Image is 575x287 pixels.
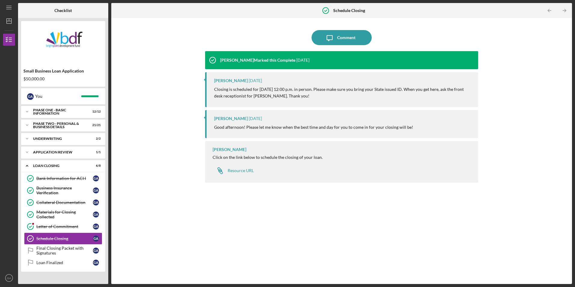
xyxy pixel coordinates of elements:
time: 2025-09-15 18:28 [296,58,309,63]
a: Business Insurance VerificationGA [24,184,102,196]
div: Application Review [33,150,86,154]
a: Loan FinalizedGA [24,257,102,269]
div: $50,000.00 [23,76,103,81]
button: Comment [312,30,372,45]
div: G A [93,248,99,254]
div: G A [93,211,99,218]
div: 1 / 1 [90,150,101,154]
div: [PERSON_NAME] [214,116,248,121]
div: [PERSON_NAME] [213,147,246,152]
button: GA [3,272,15,284]
div: 2 / 2 [90,137,101,140]
time: 2025-09-15 17:46 [249,116,262,121]
div: Loan Finalized [36,260,93,265]
b: Checklist [54,8,72,13]
div: Schedule Closing [36,236,93,241]
div: Click on the link below to schedule the closing of your loan. [213,155,323,160]
div: Collateral Documentation [36,200,93,205]
div: Final Closing Packet with Signatures [36,246,93,255]
div: Materials for Closing Collected [36,210,93,219]
div: 12 / 12 [90,110,101,113]
p: Closing is scheduled for [DATE] 12:00 p.m. in person. Please make sure you bring your State issue... [214,86,472,100]
div: Letter of Commitment [36,224,93,229]
div: G A [93,187,99,193]
b: Schedule Closing [333,8,365,13]
div: Loan Closing [33,164,86,168]
a: Resource URL [213,165,254,177]
div: Small Business Loan Application [23,69,103,73]
div: Resource URL [228,168,254,173]
div: Bank Information for ACH [36,176,93,181]
div: G A [93,236,99,242]
a: Letter of CommitmentGA [24,221,102,233]
div: Comment [337,30,355,45]
div: Phase One - Basic Information [33,108,86,115]
div: PHASE TWO - PERSONAL & BUSINESS DETAILS [33,122,86,129]
a: Collateral DocumentationGA [24,196,102,208]
div: [PERSON_NAME] [214,78,248,83]
div: G A [27,93,34,100]
div: [PERSON_NAME] Marked this Complete [220,58,295,63]
div: 6 / 8 [90,164,101,168]
a: Materials for Closing CollectedGA [24,208,102,221]
div: Underwriting [33,137,86,140]
a: Final Closing Packet with SignaturesGA [24,245,102,257]
a: Schedule ClosingGA [24,233,102,245]
div: Business Insurance Verification [36,186,93,195]
div: G A [93,260,99,266]
img: Product logo [21,24,105,60]
p: Good afternoon! Please let me know when the best time and day for you to come in for your closing... [214,124,413,131]
time: 2025-09-15 18:28 [249,78,262,83]
text: GA [7,276,11,280]
a: Bank Information for ACHGA [24,172,102,184]
div: G A [93,175,99,181]
div: 21 / 21 [90,123,101,127]
div: G A [93,224,99,230]
div: G A [93,199,99,205]
div: You [35,91,81,101]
